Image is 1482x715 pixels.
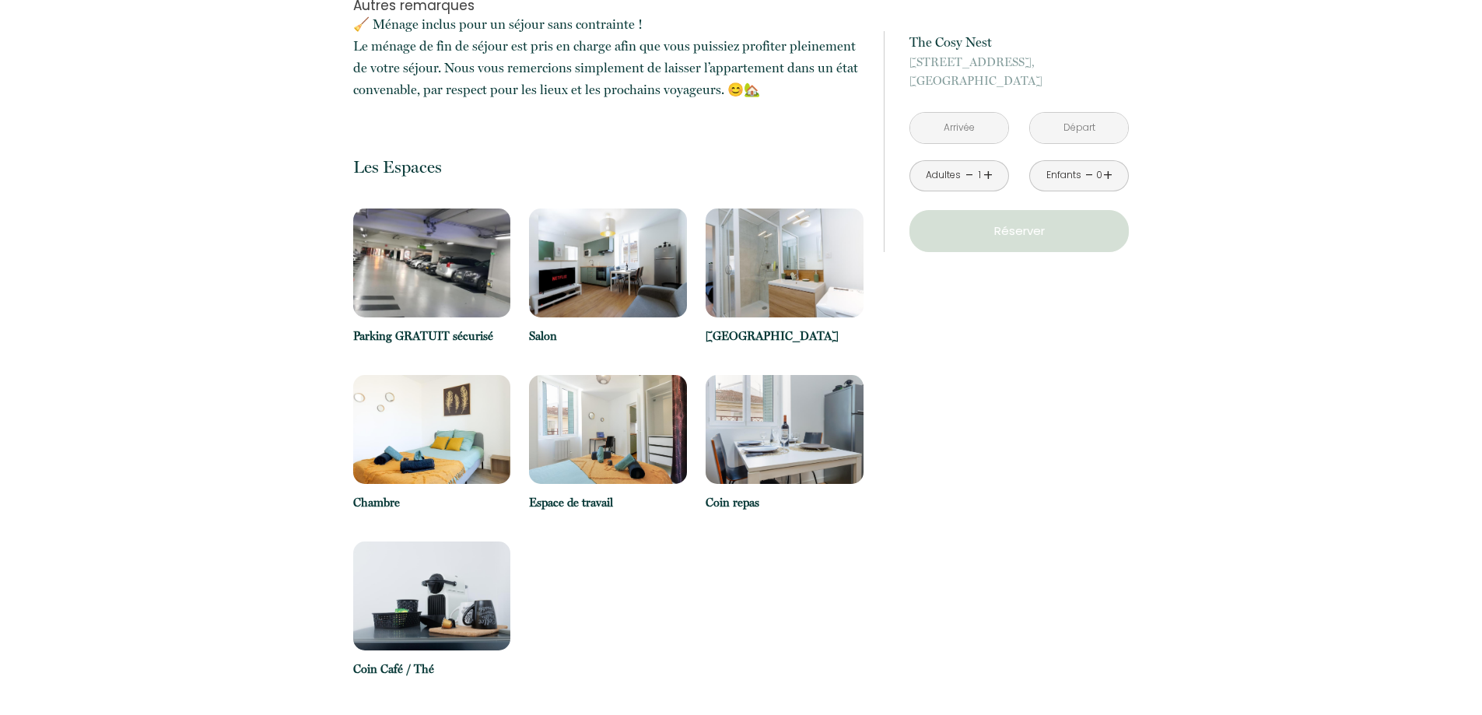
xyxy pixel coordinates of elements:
p: [GEOGRAPHIC_DATA] [909,53,1129,90]
a: - [1085,163,1094,188]
img: 17437153173992.jpg [353,542,511,650]
img: 17437152130182.jpg [706,209,864,317]
p: Parking GRATUIT sécurisé [353,327,511,345]
img: 17420369206386.jpg [353,209,511,317]
div: 0 [1095,168,1103,183]
p: ​ [353,13,864,100]
input: Arrivée [910,113,1008,143]
p: Coin Café / Thé [353,660,511,678]
p: The Cosy Nest [909,31,1129,53]
a: + [1103,163,1112,188]
img: 17437152656813.jpg [529,375,687,484]
p: Chambre [353,493,511,512]
div: Adultes [926,168,961,183]
p: Réserver [915,222,1123,240]
div: Enfants [1046,168,1081,183]
img: 17437151892756.jpg [529,209,687,317]
img: 17437152868444.jpg [706,375,864,484]
a: + [983,163,993,188]
button: Réserver [909,210,1129,252]
a: - [965,163,974,188]
span: [STREET_ADDRESS], [909,53,1129,72]
div: 1 [976,168,983,183]
p: Les Espaces [353,156,864,177]
p: Salon [529,327,687,345]
p: Coin repas [706,493,864,512]
span: 🧹 Ménage inclus pour un séjour sans contrainte ! Le ménage de fin de séjour est pris en charge af... [353,16,858,97]
p: [GEOGRAPHIC_DATA] [706,327,864,345]
p: Espace de travail [529,493,687,512]
input: Départ [1030,113,1128,143]
img: 17437152344437.jpg [353,375,511,484]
